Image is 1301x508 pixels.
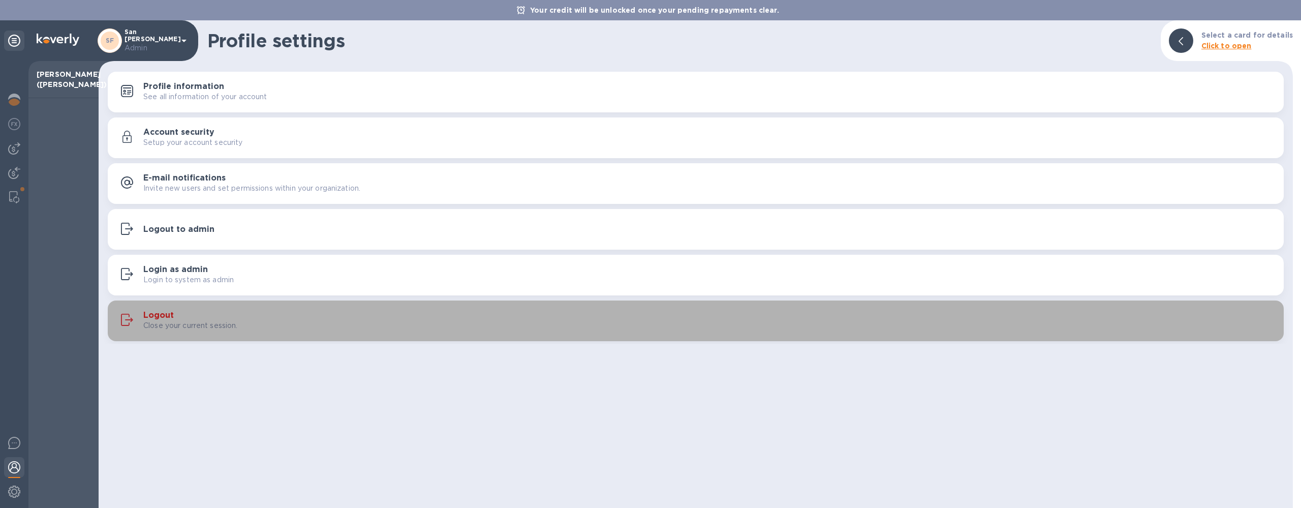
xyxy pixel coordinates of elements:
p: See all information of your account [143,92,267,102]
h3: E-mail notifications [143,173,226,183]
h3: Logout to admin [143,225,214,234]
p: Invite new users and set permissions within your organization. [143,183,360,194]
button: Login as adminLogin to system as admin [108,255,1284,295]
b: SF [106,37,114,44]
h3: Logout [143,311,174,320]
b: Your credit will be unlocked once your pending repayments clear. [530,6,779,14]
b: Select a card for details [1201,31,1293,39]
img: Foreign exchange [8,118,20,130]
h3: Login as admin [143,265,208,275]
button: Account securitySetup your account security [108,117,1284,158]
button: E-mail notificationsInvite new users and set permissions within your organization. [108,163,1284,204]
h3: Profile information [143,82,224,92]
h3: Account security [143,128,214,137]
h1: Profile settings [207,30,1153,51]
div: Unpin categories [4,31,24,51]
p: San [PERSON_NAME] [125,28,175,53]
button: Profile informationSee all information of your account [108,72,1284,112]
button: LogoutClose your current session. [108,301,1284,341]
p: [PERSON_NAME] ([PERSON_NAME]) [37,69,90,89]
p: Login to system as admin [143,275,234,285]
b: Click to open [1201,42,1252,50]
p: Admin [125,43,175,53]
p: Setup your account security [143,137,243,148]
p: Close your current session. [143,320,238,331]
button: Logout to admin [108,209,1284,250]
img: Logo [37,34,79,46]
